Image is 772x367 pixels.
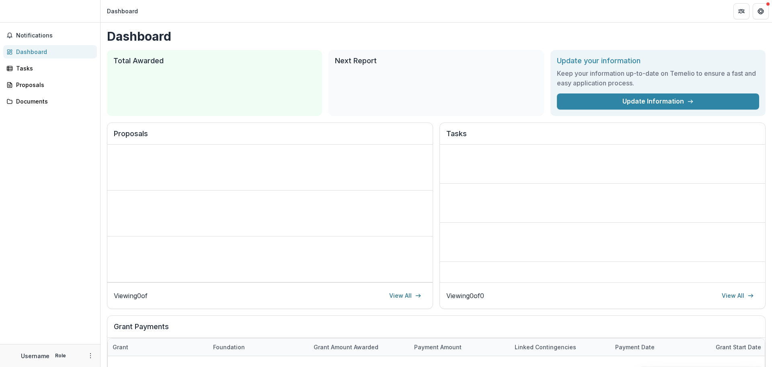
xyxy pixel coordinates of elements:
[86,351,95,361] button: More
[53,352,68,359] p: Role
[3,78,97,91] a: Proposals
[3,95,97,108] a: Documents
[557,93,759,110] a: Update Information
[114,322,759,338] h2: Grant Payments
[107,29,766,44] h1: Dashboard
[446,129,759,145] h2: Tasks
[3,62,97,75] a: Tasks
[3,29,97,42] button: Notifications
[16,48,90,56] div: Dashboard
[113,56,316,65] h2: Total Awarded
[16,32,94,39] span: Notifications
[3,45,97,58] a: Dashboard
[733,3,749,19] button: Partners
[21,352,49,360] p: Username
[446,291,484,301] p: Viewing 0 of 0
[335,56,537,65] h2: Next Report
[16,64,90,73] div: Tasks
[107,7,138,15] div: Dashboard
[104,5,141,17] nav: breadcrumb
[114,129,426,145] h2: Proposals
[114,291,148,301] p: Viewing 0 of
[753,3,769,19] button: Get Help
[384,289,426,302] a: View All
[557,68,759,88] h3: Keep your information up-to-date on Temelio to ensure a fast and easy application process.
[557,56,759,65] h2: Update your information
[16,97,90,106] div: Documents
[717,289,759,302] a: View All
[16,81,90,89] div: Proposals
